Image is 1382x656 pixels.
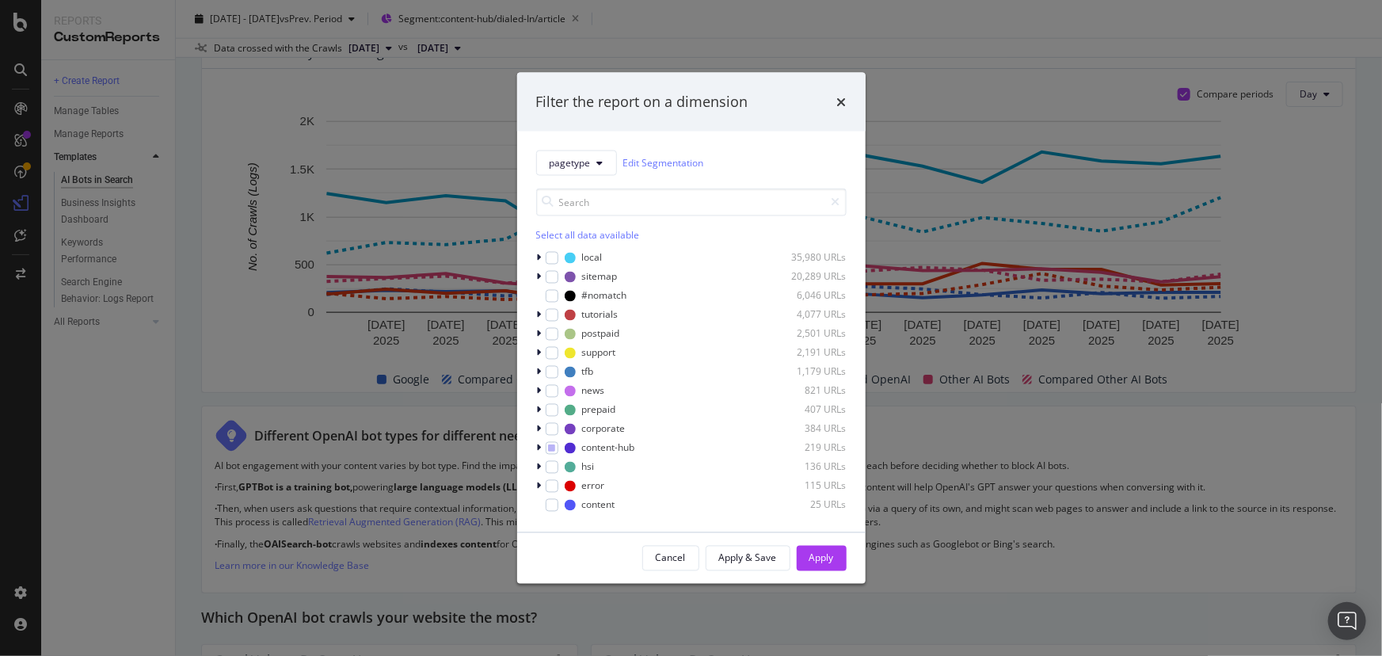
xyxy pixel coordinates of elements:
[769,270,847,284] div: 20,289 URLs
[582,384,605,398] div: news
[582,327,620,341] div: postpaid
[706,545,790,570] button: Apply & Save
[536,188,847,215] input: Search
[623,154,704,171] a: Edit Segmentation
[582,308,619,322] div: tutorials
[656,551,686,565] div: Cancel
[769,327,847,341] div: 2,501 URLs
[582,422,626,436] div: corporate
[769,365,847,379] div: 1,179 URLs
[809,551,834,565] div: Apply
[582,441,635,455] div: content-hub
[837,92,847,113] div: times
[582,289,627,303] div: #nomatch
[582,479,605,493] div: error
[582,460,595,474] div: hsi
[769,289,847,303] div: 6,046 URLs
[582,251,603,265] div: local
[769,479,847,493] div: 115 URLs
[769,384,847,398] div: 821 URLs
[1328,602,1366,640] div: Open Intercom Messenger
[642,545,699,570] button: Cancel
[582,498,615,512] div: content
[550,156,591,170] span: pagetype
[769,498,847,512] div: 25 URLs
[719,551,777,565] div: Apply & Save
[769,346,847,360] div: 2,191 URLs
[536,228,847,242] div: Select all data available
[582,365,594,379] div: tfb
[769,441,847,455] div: 219 URLs
[797,545,847,570] button: Apply
[769,403,847,417] div: 407 URLs
[769,422,847,436] div: 384 URLs
[582,346,616,360] div: support
[536,92,748,113] div: Filter the report on a dimension
[769,308,847,322] div: 4,077 URLs
[769,251,847,265] div: 35,980 URLs
[536,150,617,175] button: pagetype
[582,403,616,417] div: prepaid
[769,460,847,474] div: 136 URLs
[517,73,866,584] div: modal
[582,270,618,284] div: sitemap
